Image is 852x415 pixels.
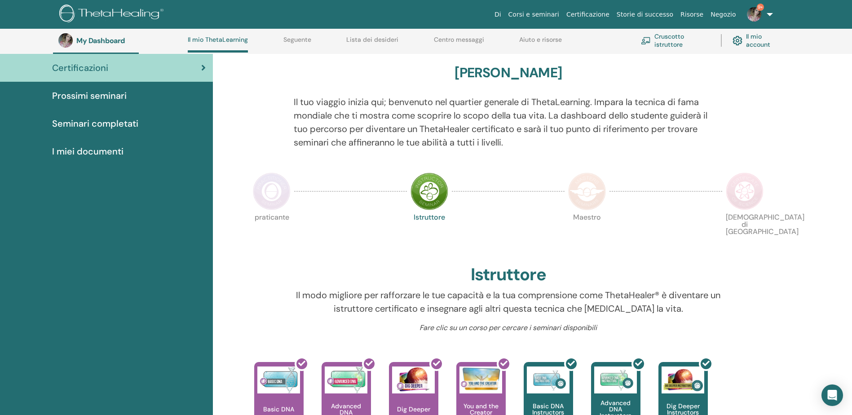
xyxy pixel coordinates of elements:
span: Prossimi seminari [52,89,127,102]
a: Storie di successo [613,6,677,23]
p: Fare clic su un corso per cercare i seminari disponibili [294,322,723,333]
img: Dig Deeper Instructors [662,366,704,393]
h3: My Dashboard [76,36,166,45]
h2: Istruttore [471,265,546,285]
a: Seguente [283,36,311,50]
img: You and the Creator [459,366,502,391]
span: 9+ [757,4,764,11]
img: Certificate of Science [726,172,764,210]
a: Cruscotto istruttore [641,31,710,50]
img: cog.svg [733,34,742,48]
img: Practitioner [253,172,291,210]
p: [DEMOGRAPHIC_DATA] di [GEOGRAPHIC_DATA] [726,214,764,252]
a: Di [491,6,505,23]
div: Open Intercom Messenger [821,384,843,406]
a: Corsi e seminari [505,6,563,23]
img: default.jpg [58,33,73,48]
a: Centro messaggi [434,36,484,50]
a: Negozio [707,6,739,23]
p: Maestro [568,214,606,252]
a: Aiuto e risorse [519,36,562,50]
p: Il tuo viaggio inizia qui; benvenuto nel quartier generale di ThetaLearning. Impara la tecnica di... [294,95,723,149]
img: chalkboard-teacher.svg [641,37,651,44]
img: Dig Deeper [392,366,435,393]
img: Advanced DNA Instructors [594,366,637,393]
p: praticante [253,214,291,252]
img: Master [568,172,606,210]
span: Certificazioni [52,61,108,75]
img: Basic DNA Instructors [527,366,569,393]
a: Lista dei desideri [346,36,398,50]
img: logo.png [59,4,167,25]
img: Basic DNA [257,366,300,393]
a: Risorse [677,6,707,23]
img: Instructor [411,172,448,210]
a: Il mio ThetaLearning [188,36,248,53]
img: default.jpg [747,7,761,22]
img: Advanced DNA [325,366,367,393]
h3: [PERSON_NAME] [455,65,562,81]
a: Il mio account [733,31,785,50]
span: I miei documenti [52,145,124,158]
span: Seminari completati [52,117,138,130]
a: Certificazione [563,6,613,23]
p: Il modo migliore per rafforzare le tue capacità e la tua comprensione come ThetaHealer® è diventa... [294,288,723,315]
p: Dig Deeper [393,406,434,412]
p: Istruttore [411,214,448,252]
